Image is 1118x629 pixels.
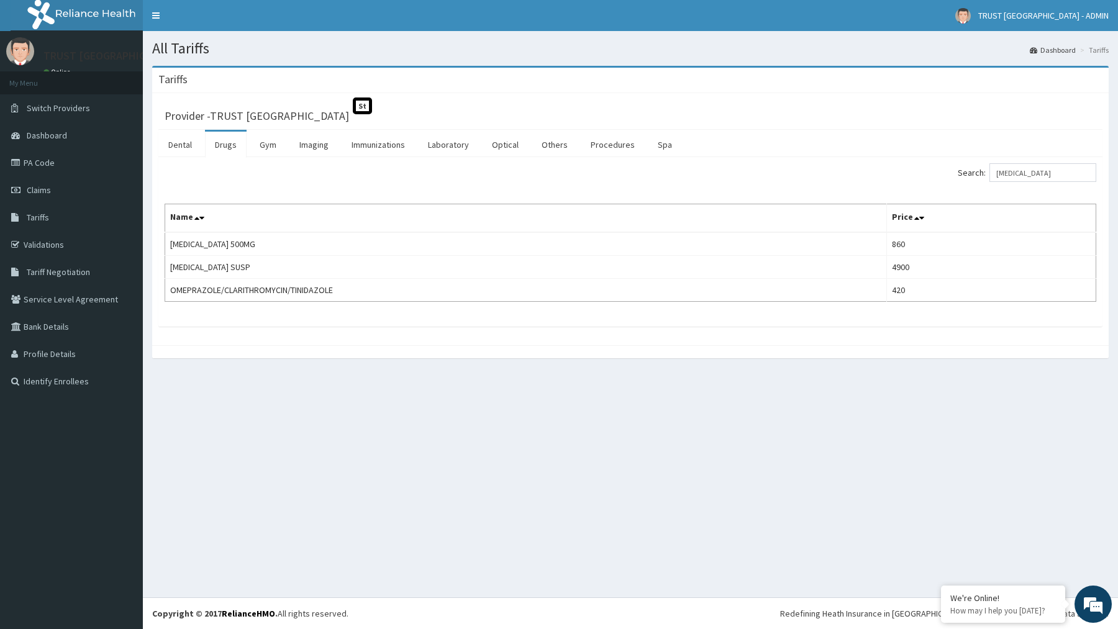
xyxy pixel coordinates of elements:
[204,6,234,36] div: Minimize live chat window
[43,50,221,61] p: TRUST [GEOGRAPHIC_DATA] - ADMIN
[886,232,1096,256] td: 860
[65,70,209,86] div: Chat with us now
[205,132,247,158] a: Drugs
[165,204,887,233] th: Name
[958,163,1096,182] label: Search:
[581,132,645,158] a: Procedures
[152,608,278,619] strong: Copyright © 2017 .
[165,111,349,122] h3: Provider - TRUST [GEOGRAPHIC_DATA]
[1077,45,1109,55] li: Tariffs
[27,102,90,114] span: Switch Providers
[289,132,339,158] a: Imaging
[353,97,372,114] span: St
[152,40,1109,57] h1: All Tariffs
[27,130,67,141] span: Dashboard
[250,132,286,158] a: Gym
[27,212,49,223] span: Tariffs
[886,204,1096,233] th: Price
[532,132,578,158] a: Others
[222,608,275,619] a: RelianceHMO
[1030,45,1076,55] a: Dashboard
[6,37,34,65] img: User Image
[165,232,887,256] td: [MEDICAL_DATA] 500MG
[978,10,1109,21] span: TRUST [GEOGRAPHIC_DATA] - ADMIN
[886,256,1096,279] td: 4900
[780,607,1109,620] div: Redefining Heath Insurance in [GEOGRAPHIC_DATA] using Telemedicine and Data Science!
[23,62,50,93] img: d_794563401_company_1708531726252_794563401
[43,68,73,76] a: Online
[6,339,237,382] textarea: Type your message and hit 'Enter'
[143,597,1118,629] footer: All rights reserved.
[886,279,1096,302] td: 420
[158,132,202,158] a: Dental
[950,592,1056,604] div: We're Online!
[418,132,479,158] a: Laboratory
[165,279,887,302] td: OMEPRAZOLE/CLARITHROMYCIN/TINIDAZOLE
[27,266,90,278] span: Tariff Negotiation
[158,74,188,85] h3: Tariffs
[989,163,1096,182] input: Search:
[342,132,415,158] a: Immunizations
[955,8,971,24] img: User Image
[165,256,887,279] td: [MEDICAL_DATA] SUSP
[72,156,171,282] span: We're online!
[950,605,1056,616] p: How may I help you today?
[482,132,529,158] a: Optical
[27,184,51,196] span: Claims
[648,132,682,158] a: Spa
